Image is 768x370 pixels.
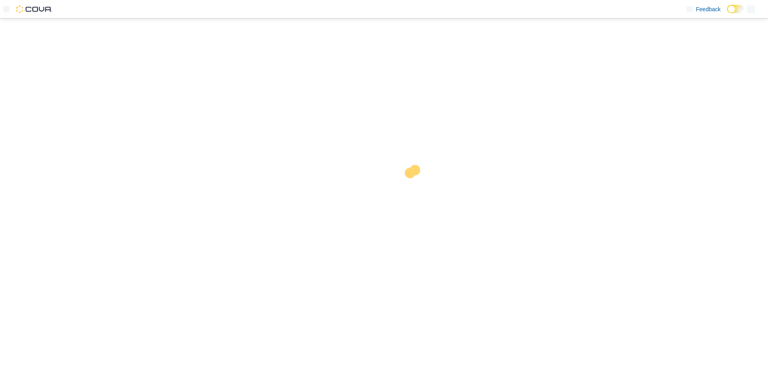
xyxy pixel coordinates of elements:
img: Cova [16,5,52,13]
a: Feedback [683,1,724,17]
span: Feedback [696,5,721,13]
img: cova-loader [384,159,444,219]
input: Dark Mode [727,5,744,13]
